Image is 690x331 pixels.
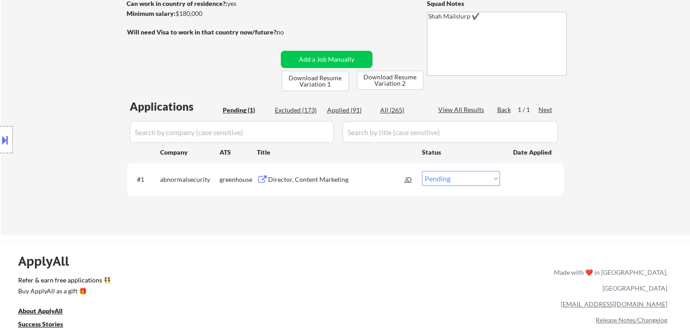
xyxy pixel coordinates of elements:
[18,287,109,298] a: Buy ApplyAll as a gift 🎁
[18,288,109,294] div: Buy ApplyAll as a gift 🎁
[127,10,176,17] strong: Minimum salary:
[404,171,413,187] div: JD
[18,307,63,315] u: About ApplyAll
[596,316,667,324] a: Release Notes/Changelog
[561,300,667,308] a: [EMAIL_ADDRESS][DOMAIN_NAME]
[497,105,512,114] div: Back
[160,148,220,157] div: Company
[130,101,220,112] div: Applications
[223,106,268,115] div: Pending (1)
[257,148,413,157] div: Title
[550,264,667,296] div: Made with ❤️ in [GEOGRAPHIC_DATA], [GEOGRAPHIC_DATA]
[130,121,334,143] input: Search by company (case sensitive)
[127,28,278,36] strong: Will need Visa to work in that country now/future?:
[160,175,220,184] div: abnormalsecurity
[282,71,349,91] button: Download Resume Variation 1
[18,253,79,269] div: ApplyAll
[518,105,538,114] div: 1 / 1
[18,320,75,331] a: Success Stories
[268,175,405,184] div: Director, Content Marketing
[422,144,500,160] div: Status
[343,121,558,143] input: Search by title (case sensitive)
[127,9,278,18] div: $180,000
[513,148,553,157] div: Date Applied
[18,307,75,318] a: About ApplyAll
[220,148,257,157] div: ATS
[275,106,320,115] div: Excluded (173)
[18,277,364,287] a: Refer & earn free applications 👯‍♀️
[18,320,63,328] u: Success Stories
[538,105,553,114] div: Next
[277,28,303,37] div: no
[357,71,423,90] button: Download Resume Variation 2
[281,51,372,68] button: Add a Job Manually
[220,175,257,184] div: greenhouse
[327,106,372,115] div: Applied (91)
[380,106,426,115] div: All (265)
[438,105,487,114] div: View All Results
